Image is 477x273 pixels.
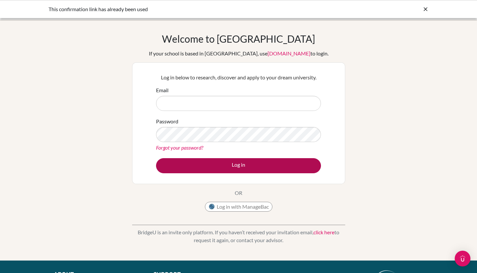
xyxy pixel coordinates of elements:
[205,202,272,212] button: Log in with ManageBac
[49,5,330,13] div: This confirmation link has already been used
[156,73,321,81] p: Log in below to research, discover and apply to your dream university.
[149,50,328,57] div: If your school is based in [GEOGRAPHIC_DATA], use to login.
[235,189,242,197] p: OR
[156,86,169,94] label: Email
[162,33,315,45] h1: Welcome to [GEOGRAPHIC_DATA]
[268,50,310,56] a: [DOMAIN_NAME]
[132,228,345,244] p: BridgeU is an invite only platform. If you haven’t received your invitation email, to request it ...
[156,117,178,125] label: Password
[156,144,203,151] a: Forgot your password?
[455,251,470,266] div: Open Intercom Messenger
[313,229,334,235] a: click here
[156,158,321,173] button: Log in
